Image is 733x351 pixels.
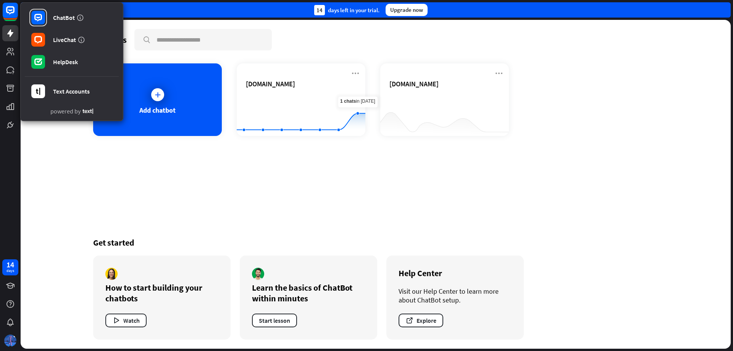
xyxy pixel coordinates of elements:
[6,3,29,26] button: Open LiveChat chat widget
[399,287,512,304] div: Visit our Help Center to learn more about ChatBot setup.
[399,268,512,278] div: Help Center
[105,314,147,327] button: Watch
[105,282,218,304] div: How to start building your chatbots
[105,268,118,280] img: author
[6,268,14,273] div: days
[389,79,439,88] span: lotto-indo-web-dev.thesonicblue.xyz
[252,282,365,304] div: Learn the basics of ChatBot within minutes
[2,259,18,275] a: 14 days
[252,314,297,327] button: Start lesson
[139,106,176,115] div: Add chatbot
[93,237,658,248] div: Get started
[399,314,443,327] button: Explore
[314,5,325,15] div: 14
[252,268,264,280] img: author
[6,261,14,268] div: 14
[314,5,379,15] div: days left in your trial.
[386,4,428,16] div: Upgrade now
[246,79,295,88] span: lotto-indo-web-dev.thesonicblue.xyz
